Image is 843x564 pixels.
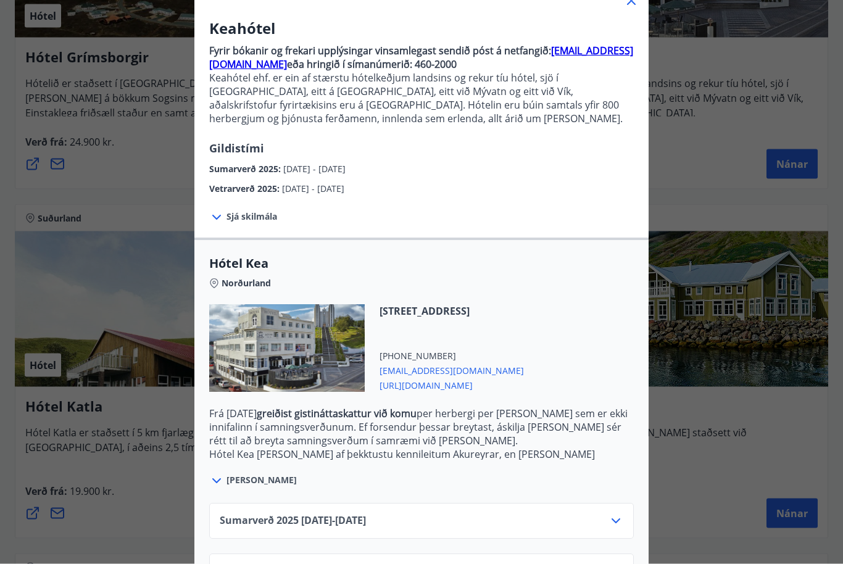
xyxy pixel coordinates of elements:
a: [EMAIL_ADDRESS][DOMAIN_NAME] [209,44,633,72]
span: Norðurland [222,278,271,290]
p: Keahótel ehf. er ein af stærstu hótelkeðjum landsins og rekur tíu hótel, sjö í [GEOGRAPHIC_DATA],... [209,72,634,126]
span: Vetrarverð 2025 : [209,183,282,195]
p: Hótel Kea [PERSON_NAME] af þekktustu kennileitum Akureyrar, en [PERSON_NAME] stendur í hjarta mið... [209,448,634,516]
span: Hótel Kea [209,255,634,273]
span: Gildistími [209,141,264,156]
span: Sumarverð 2025 : [209,164,283,175]
strong: Fyrir bókanir og frekari upplýsingar vinsamlegast sendið póst á netfangið: [209,44,551,58]
span: [URL][DOMAIN_NAME] [380,378,524,392]
p: Frá [DATE] per herbergi per [PERSON_NAME] sem er ekki innifalinn í samningsverðunum. Ef forsendur... [209,407,634,448]
span: [DATE] - [DATE] [283,164,346,175]
span: [STREET_ADDRESS] [380,305,524,318]
strong: greiðist gistináttaskattur við komu [257,407,417,421]
span: [EMAIL_ADDRESS][DOMAIN_NAME] [380,363,524,378]
span: [PHONE_NUMBER] [380,350,524,363]
span: [DATE] - [DATE] [282,183,344,195]
strong: eða hringið í símanúmerið: 460-2000 [287,58,457,72]
h3: Keahótel [209,19,634,39]
span: Sjá skilmála [226,211,277,223]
